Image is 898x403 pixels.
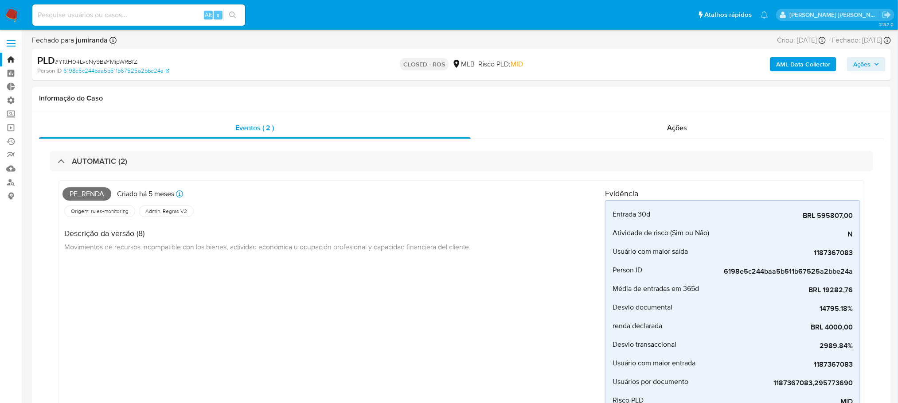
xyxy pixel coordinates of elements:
[32,9,245,21] input: Pesquise usuários ou casos...
[613,284,699,293] span: Média de entradas em 365d
[605,189,860,198] h4: Evidência
[37,53,55,67] b: PLD
[704,10,752,19] span: Atalhos rápidos
[828,35,830,45] span: -
[37,67,62,75] b: Person ID
[50,151,873,171] div: AUTOMATIC (2)
[720,230,853,239] span: N
[400,58,449,70] p: CLOSED - ROS
[720,267,853,276] span: 6198e5c244baa5b511b67525a2bbe24a
[144,208,188,215] span: Admin. Regras V2
[613,266,642,275] span: Person ID
[613,340,676,349] span: Desvio transaccional
[223,9,242,21] button: search-icon
[511,59,523,69] span: MID
[761,11,768,19] a: Notificações
[776,57,830,71] b: AML Data Collector
[613,359,695,368] span: Usuário com maior entrada
[882,10,891,19] a: Sair
[720,248,853,257] span: 1187367083
[236,123,274,133] span: Eventos ( 2 )
[478,59,523,69] span: Risco PLD:
[117,189,174,199] p: Criado há 5 meses
[720,379,853,387] span: 1187367083,295773690
[64,229,471,238] h4: Descrição da versão (8)
[613,303,672,312] span: Desvio documental
[32,35,108,45] span: Fechado para
[613,247,688,256] span: Usuário com maior saída
[720,286,853,294] span: BRL 19282,76
[790,11,879,19] p: sergina.neta@mercadolivre.com
[613,229,709,237] span: Atividade de risco (Sim ou Não)
[847,57,886,71] button: Ações
[613,377,688,386] span: Usuários por documento
[832,35,891,45] div: Fechado: [DATE]
[74,35,108,45] b: jumiranda
[720,211,853,220] span: BRL 595807,00
[777,35,826,45] div: Criou: [DATE]
[720,304,853,313] span: 14795.18%
[62,187,111,201] span: Pf_renda
[613,322,662,330] span: renda declarada
[668,123,687,133] span: Ações
[63,67,169,75] a: 6198e5c244baa5b511b67525a2bbe24a
[39,94,884,103] h1: Informação do Caso
[217,11,219,19] span: s
[720,341,853,350] span: 2989.84%
[64,242,471,252] span: Movimientos de recursos incompatible con los bienes, actividad económica u ocupación profesional ...
[613,210,650,219] span: Entrada 30d
[720,323,853,332] span: BRL 4000,00
[452,59,475,69] div: MLB
[70,208,129,215] span: Origem: rules-monitoring
[72,156,127,166] h3: AUTOMATIC (2)
[720,360,853,369] span: 1187367083
[853,57,871,71] span: Ações
[205,11,212,19] span: Alt
[55,57,137,66] span: # Y1ttH04LvcNy9BaYMipWRBfZ
[770,57,836,71] button: AML Data Collector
